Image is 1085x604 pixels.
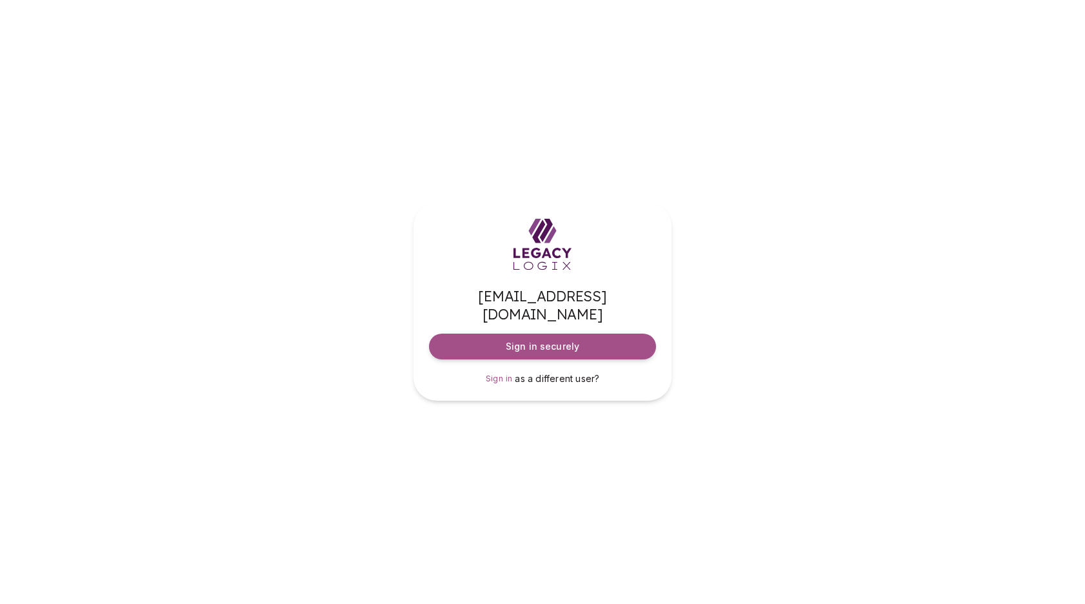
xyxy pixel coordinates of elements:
[486,372,513,385] a: Sign in
[486,374,513,383] span: Sign in
[429,334,656,359] button: Sign in securely
[429,287,656,323] span: [EMAIL_ADDRESS][DOMAIN_NAME]
[515,373,599,384] span: as a different user?
[506,340,579,353] span: Sign in securely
